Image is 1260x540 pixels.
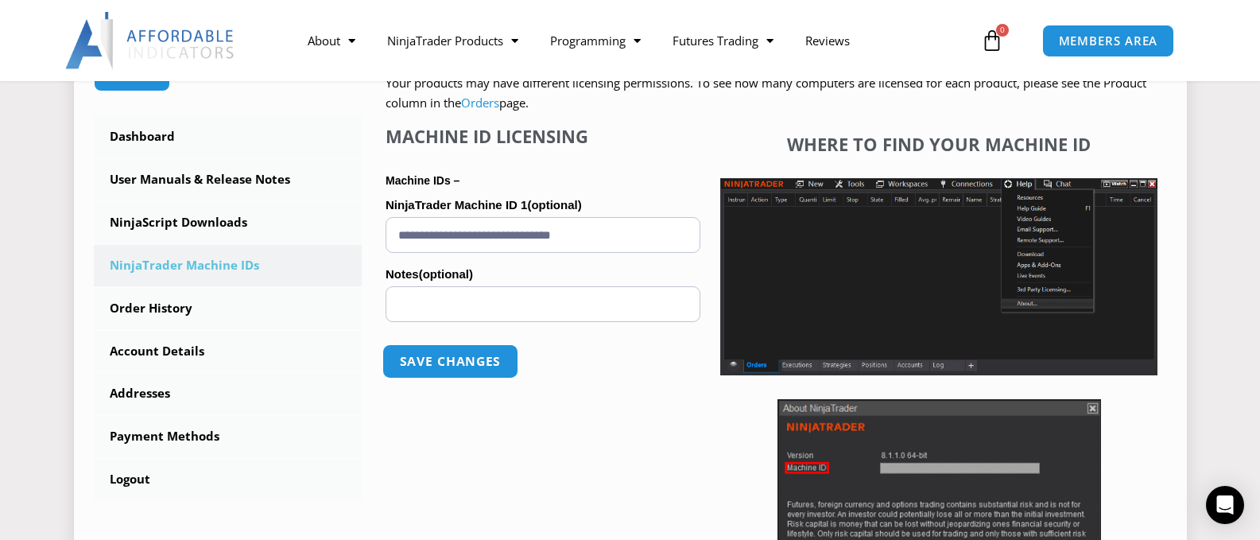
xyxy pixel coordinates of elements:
[1206,486,1244,524] div: Open Intercom Messenger
[386,126,700,146] h4: Machine ID Licensing
[534,22,657,59] a: Programming
[94,116,362,157] a: Dashboard
[94,116,362,500] nav: Account pages
[789,22,866,59] a: Reviews
[94,373,362,414] a: Addresses
[94,202,362,243] a: NinjaScript Downloads
[527,198,581,212] span: (optional)
[720,134,1157,154] h4: Where to find your Machine ID
[461,95,499,111] a: Orders
[94,245,362,286] a: NinjaTrader Machine IDs
[386,174,459,187] strong: Machine IDs –
[382,344,518,379] button: Save changes
[1059,35,1158,47] span: MEMBERS AREA
[94,288,362,329] a: Order History
[292,22,371,59] a: About
[65,12,236,69] img: LogoAI | Affordable Indicators – NinjaTrader
[94,159,362,200] a: User Manuals & Release Notes
[996,24,1009,37] span: 0
[94,331,362,372] a: Account Details
[419,267,473,281] span: (optional)
[720,178,1157,375] img: Screenshot 2025-01-17 1155544 | Affordable Indicators – NinjaTrader
[94,459,362,500] a: Logout
[94,416,362,457] a: Payment Methods
[386,193,700,217] label: NinjaTrader Machine ID 1
[386,262,700,286] label: Notes
[371,22,534,59] a: NinjaTrader Products
[657,22,789,59] a: Futures Trading
[292,22,977,59] nav: Menu
[1042,25,1175,57] a: MEMBERS AREA
[957,17,1027,64] a: 0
